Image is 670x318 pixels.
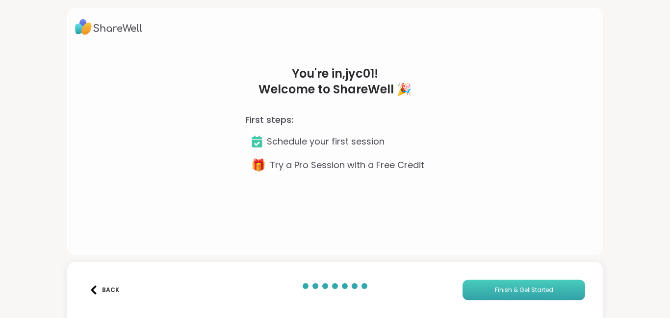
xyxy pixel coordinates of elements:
h3: First steps: [245,113,293,127]
h1: You're in, jyc01 ! Welcome to ShareWell 🎉 [245,66,424,97]
button: Back [85,280,124,300]
img: ShareWell Logo [75,16,142,38]
p: Schedule your first session [267,135,385,148]
button: Finish & Get Started [463,280,585,300]
span: Finish & Get Started [495,286,553,294]
p: Try a Pro Session with a Free Credit [270,158,424,172]
span: 🎁 [251,156,266,174]
div: Back [89,286,119,294]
